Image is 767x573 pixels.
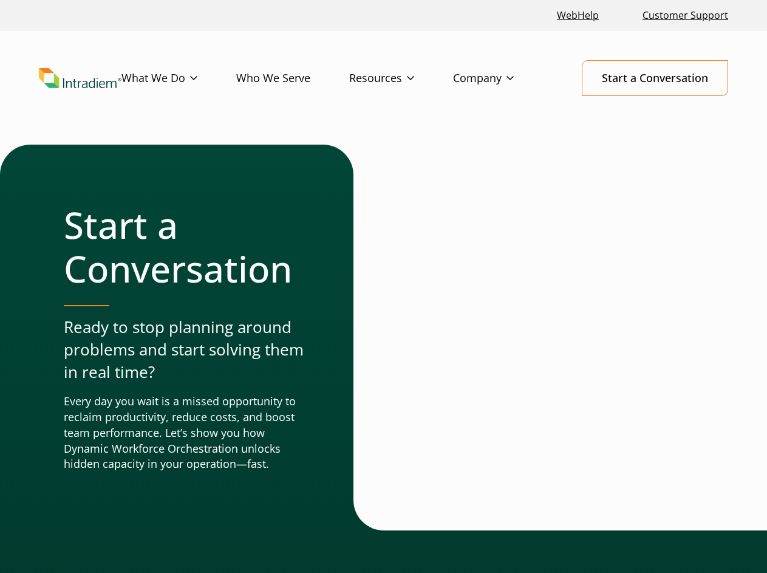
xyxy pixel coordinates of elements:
p: Ready to stop planning around problems and start solving them in real time? [64,316,305,384]
a: Customer Support [638,2,733,29]
a: Start a Conversation [582,60,728,96]
a: Link to homepage of Intradiem [39,68,121,88]
a: Link opens in a new window [552,2,604,29]
a: What We Do [121,61,236,96]
a: Resources [349,61,453,96]
h1: Start a Conversation [64,203,305,290]
a: Who We Serve [236,61,349,96]
img: Intradiem [39,68,121,88]
p: Every day you wait is a missed opportunity to reclaim productivity, reduce costs, and boost team ... [64,394,305,473]
a: Company [453,61,553,96]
